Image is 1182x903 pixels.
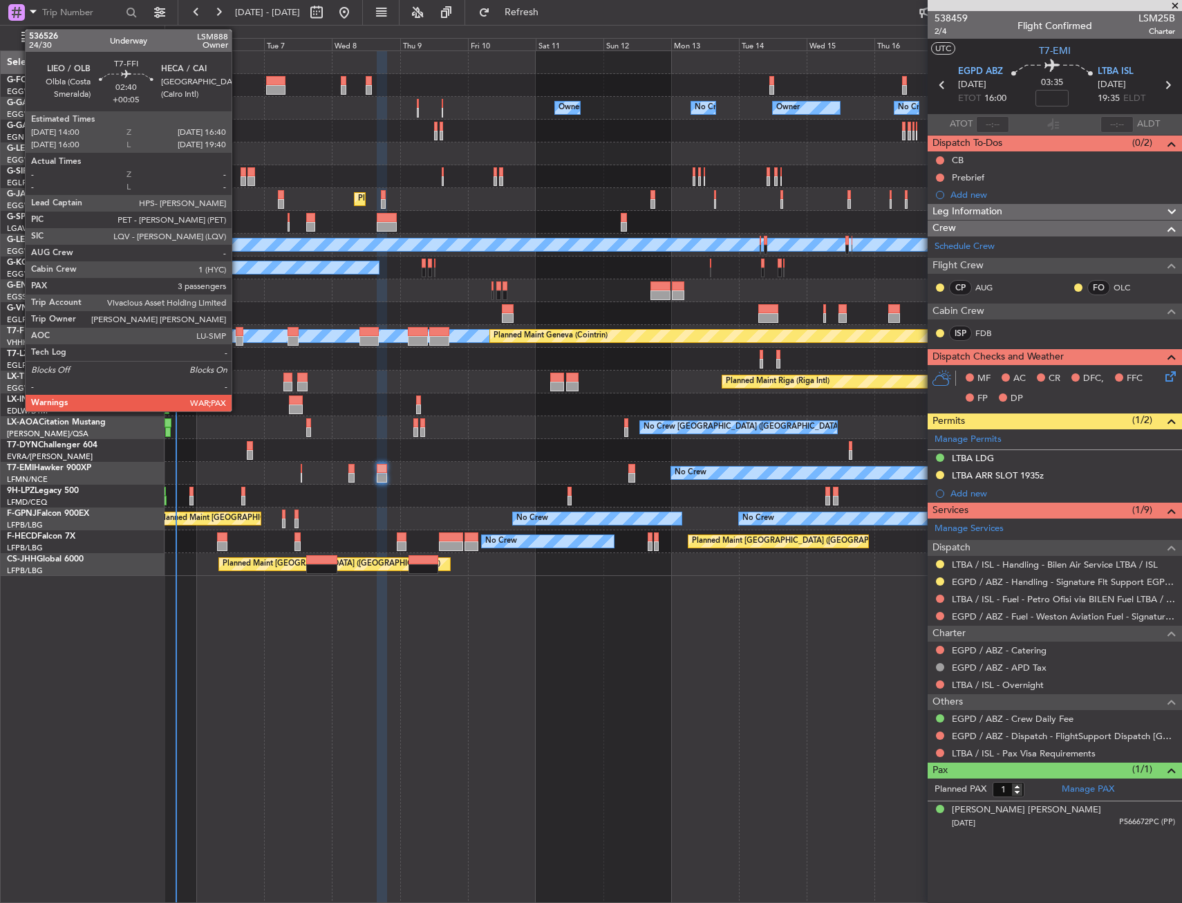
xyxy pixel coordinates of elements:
[7,406,48,416] a: EDLW/DTM
[1017,19,1092,33] div: Flight Confirmed
[7,543,43,553] a: LFPB/LBG
[7,441,38,449] span: T7-DYN
[1132,503,1152,517] span: (1/9)
[7,555,37,564] span: CS-JHH
[671,38,739,50] div: Mon 13
[7,259,84,267] a: G-KGKGLegacy 600
[935,433,1002,447] a: Manage Permits
[472,1,555,24] button: Refresh
[1138,26,1175,37] span: Charter
[516,508,548,529] div: No Crew
[7,429,88,439] a: [PERSON_NAME]/QSA
[7,350,35,358] span: T7-LZZI
[7,327,31,335] span: T7-FFI
[692,531,910,552] div: Planned Maint [GEOGRAPHIC_DATA] ([GEOGRAPHIC_DATA])
[776,97,800,118] div: Owner
[7,566,43,576] a: LFPB/LBG
[949,326,972,341] div: ISP
[932,626,966,642] span: Charter
[167,28,191,39] div: [DATE]
[952,679,1044,691] a: LTBA / ISL - Overnight
[1114,281,1145,294] a: OLC
[1138,11,1175,26] span: LSM25B
[932,349,1064,365] span: Dispatch Checks and Weather
[1127,372,1143,386] span: FFC
[7,190,87,198] a: G-JAGAPhenom 300
[952,154,964,166] div: CB
[7,510,37,518] span: F-GPNJ
[935,783,986,797] label: Planned PAX
[952,576,1175,588] a: EGPD / ABZ - Handling - Signature Flt Support EGPD / ABZ
[7,292,44,302] a: EGSS/STN
[400,38,468,50] div: Thu 9
[7,532,75,541] a: F-HECDFalcon 7X
[932,204,1002,220] span: Leg Information
[932,503,968,519] span: Services
[807,38,874,50] div: Wed 15
[958,78,986,92] span: [DATE]
[7,213,81,221] a: G-SPCYLegacy 650
[952,713,1073,725] a: EGPD / ABZ - Crew Daily Fee
[932,304,984,319] span: Cabin Crew
[932,763,948,779] span: Pax
[7,464,34,472] span: T7-EMI
[7,155,48,165] a: EGGW/LTN
[196,38,264,50] div: Mon 6
[7,337,48,348] a: VHHH/HKG
[695,97,726,118] div: No Crew
[7,474,48,485] a: LFMN/NCE
[7,167,33,176] span: G-SIRS
[7,395,34,404] span: LX-INB
[358,189,576,210] div: Planned Maint [GEOGRAPHIC_DATA] ([GEOGRAPHIC_DATA])
[7,418,106,427] a: LX-AOACitation Mustang
[559,97,582,118] div: Owner
[952,452,994,464] div: LTBA LDG
[603,38,671,50] div: Sun 12
[7,451,93,462] a: EVRA/[PERSON_NAME]
[7,269,48,279] a: EGGW/LTN
[950,118,973,131] span: ATOT
[952,818,975,828] span: [DATE]
[7,145,113,153] a: G-LEAXCessna Citation XLS
[494,326,608,346] div: Planned Maint Geneva (Cointrin)
[1132,762,1152,776] span: (1/1)
[7,304,100,313] a: G-VNORChallenger 650
[7,487,35,495] span: 9H-LPZ
[1098,65,1134,79] span: LTBA ISL
[952,662,1047,673] a: EGPD / ABZ - APD Tax
[874,38,942,50] div: Thu 16
[7,122,39,130] span: G-GARE
[7,122,121,130] a: G-GARECessna Citation XLS+
[42,2,122,23] input: Trip Number
[931,42,955,55] button: UTC
[935,26,968,37] span: 2/4
[1049,372,1060,386] span: CR
[1011,392,1023,406] span: DP
[952,644,1047,656] a: EGPD / ABZ - Catering
[950,189,1175,201] div: Add new
[1087,280,1110,295] div: FO
[1123,92,1145,106] span: ELDT
[7,178,43,188] a: EGLF/FAB
[7,350,82,358] a: T7-LZZIPraetor 600
[7,555,84,564] a: CS-JHHGlobal 6000
[952,730,1175,742] a: EGPD / ABZ - Dispatch - FlightSupport Dispatch [GEOGRAPHIC_DATA]
[935,11,968,26] span: 538459
[7,281,39,290] span: G-ENRG
[7,76,89,84] a: G-FOMOGlobal 6000
[264,38,332,50] div: Tue 7
[7,99,121,107] a: G-GAALCessna Citation XLS+
[958,65,1003,79] span: EGPD ABZ
[1132,136,1152,150] span: (0/2)
[7,201,48,211] a: EGGW/LTN
[984,92,1006,106] span: 16:00
[536,38,603,50] div: Sat 11
[1119,817,1175,828] span: P566672PC (PP)
[952,747,1096,759] a: LTBA / ISL - Pax Visa Requirements
[952,611,1175,622] a: EGPD / ABZ - Fuel - Weston Aviation Fuel - Signature - EGPD / ABZ
[952,593,1175,605] a: LTBA / ISL - Fuel - Petro Ofisi via BILEN Fuel LTBA / ISL
[7,532,37,541] span: F-HECD
[1013,372,1026,386] span: AC
[7,281,86,290] a: G-ENRGPraetor 600
[932,258,984,274] span: Flight Crew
